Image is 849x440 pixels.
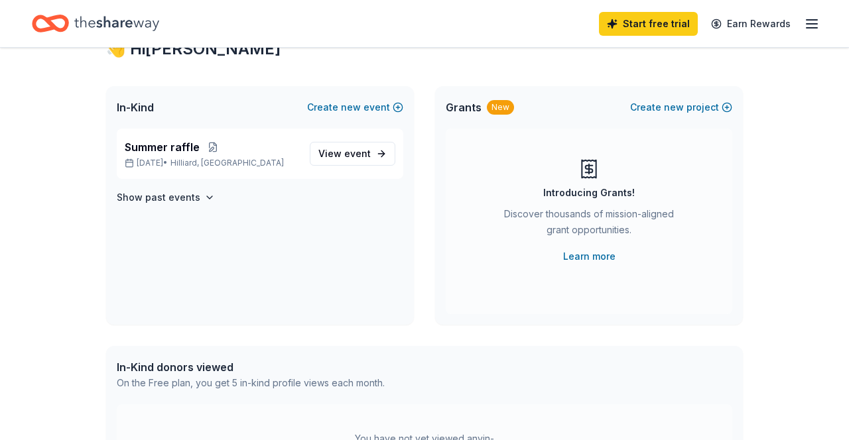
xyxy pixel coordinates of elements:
div: New [487,100,514,115]
a: Start free trial [599,12,698,36]
button: Createnewproject [630,99,732,115]
a: Earn Rewards [703,12,799,36]
span: new [664,99,684,115]
span: new [341,99,361,115]
button: Createnewevent [307,99,403,115]
div: Discover thousands of mission-aligned grant opportunities. [499,206,679,243]
a: View event [310,142,395,166]
span: event [344,148,371,159]
span: Hilliard, [GEOGRAPHIC_DATA] [170,158,284,168]
a: Home [32,8,159,39]
div: Introducing Grants! [543,185,635,201]
span: Grants [446,99,482,115]
h4: Show past events [117,190,200,205]
div: In-Kind donors viewed [117,359,385,375]
span: View [318,146,371,162]
a: Learn more [563,248,616,264]
button: Show past events [117,190,215,205]
span: In-Kind [117,99,154,115]
span: Summer raffle [125,139,200,155]
div: 👋 Hi [PERSON_NAME] [106,38,743,60]
div: On the Free plan, you get 5 in-kind profile views each month. [117,375,385,391]
p: [DATE] • [125,158,299,168]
